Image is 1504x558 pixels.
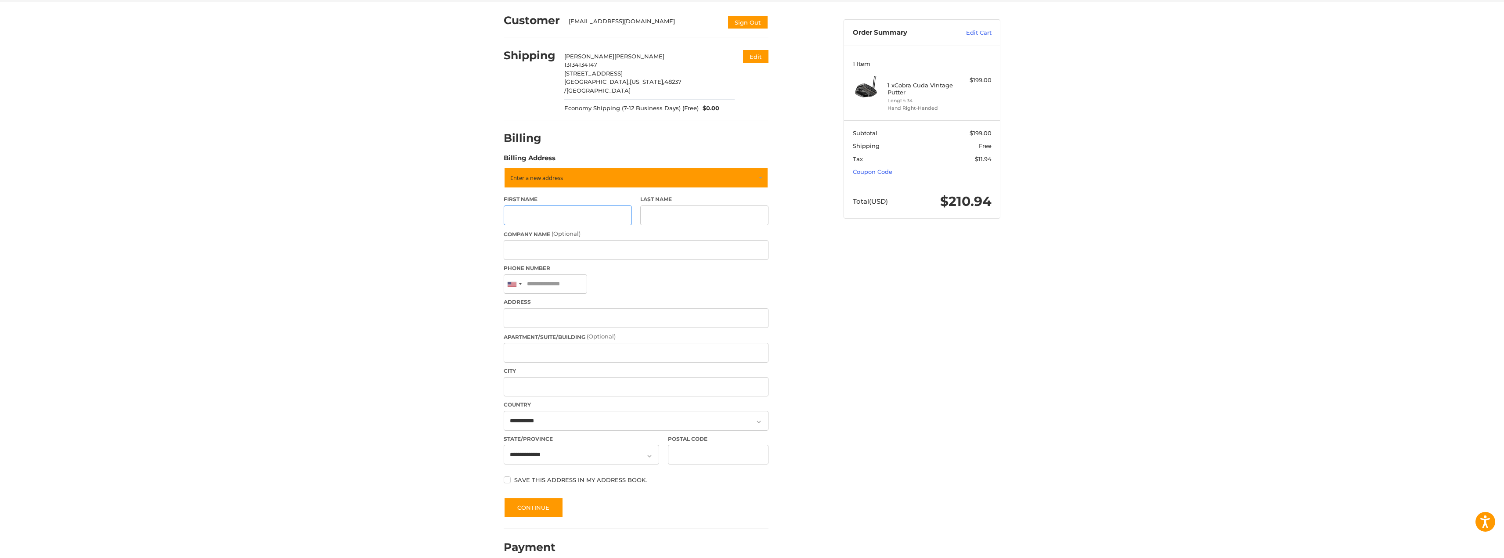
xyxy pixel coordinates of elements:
[504,367,768,375] label: City
[510,174,563,182] span: Enter a new address
[947,29,992,37] a: Edit Cart
[975,155,992,162] span: $11.94
[504,167,768,188] a: Enter or select a different address
[504,476,768,483] label: Save this address in my address book.
[853,60,992,67] h3: 1 Item
[504,153,555,167] legend: Billing Address
[504,195,632,203] label: First Name
[887,104,955,112] li: Hand Right-Handed
[564,104,699,113] span: Economy Shipping (7-12 Business Days) (Free)
[504,298,768,306] label: Address
[504,332,768,341] label: Apartment/Suite/Building
[640,195,768,203] label: Last Name
[940,193,992,209] span: $210.94
[853,142,880,149] span: Shipping
[564,53,614,60] span: [PERSON_NAME]
[504,540,555,554] h2: Payment
[887,97,955,104] li: Length 34
[504,435,659,443] label: State/Province
[564,78,682,94] span: 48237 /
[564,78,630,85] span: [GEOGRAPHIC_DATA],
[853,168,892,175] a: Coupon Code
[564,61,597,68] span: 13134134147
[504,230,768,238] label: Company Name
[504,49,555,62] h2: Shipping
[743,50,768,63] button: Edit
[853,29,947,37] h3: Order Summary
[569,17,719,29] div: [EMAIL_ADDRESS][DOMAIN_NAME]
[564,70,623,77] span: [STREET_ADDRESS]
[504,14,560,27] h2: Customer
[853,197,888,205] span: Total (USD)
[504,401,768,409] label: Country
[853,155,863,162] span: Tax
[699,104,720,113] span: $0.00
[614,53,664,60] span: [PERSON_NAME]
[970,130,992,137] span: $199.00
[979,142,992,149] span: Free
[887,82,955,96] h4: 1 x Cobra Cuda Vintage Putter
[504,264,768,272] label: Phone Number
[630,78,664,85] span: [US_STATE],
[587,333,616,340] small: (Optional)
[504,275,524,294] div: United States: +1
[853,130,877,137] span: Subtotal
[566,87,631,94] span: [GEOGRAPHIC_DATA]
[552,230,581,237] small: (Optional)
[668,435,769,443] label: Postal Code
[727,15,768,29] button: Sign Out
[504,497,563,518] button: Continue
[957,76,992,85] div: $199.00
[504,131,555,145] h2: Billing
